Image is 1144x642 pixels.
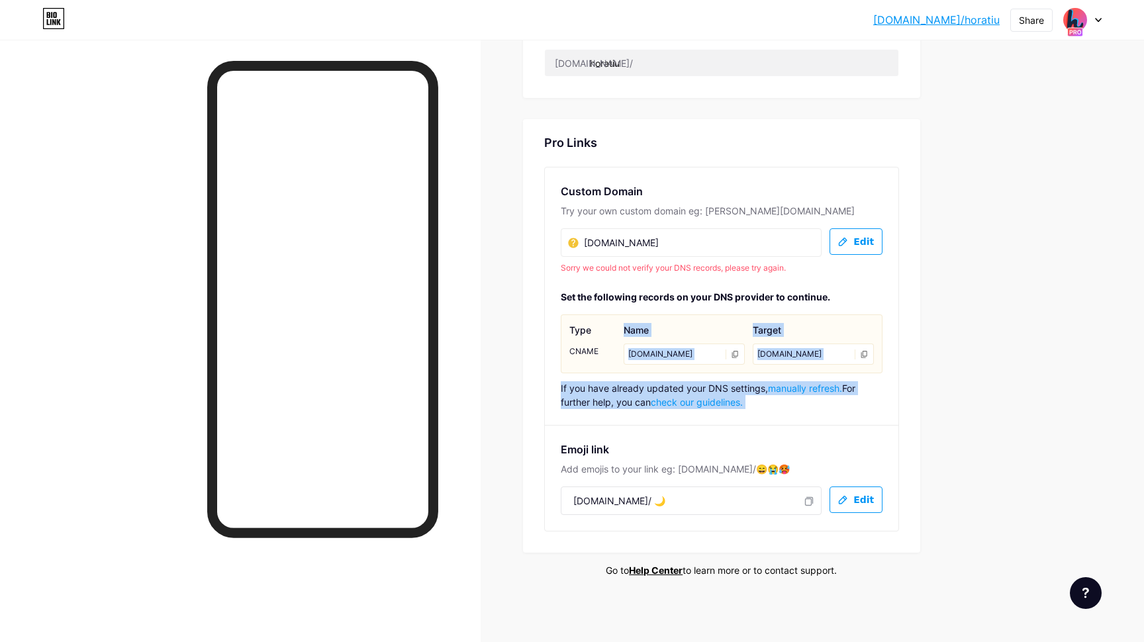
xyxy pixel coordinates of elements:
[545,50,898,76] input: username
[523,563,920,577] div: Go to to learn more or to contact support.
[768,383,842,394] span: manually refresh.
[561,441,882,457] div: Emoji link
[624,344,745,365] div: [DOMAIN_NAME]
[853,236,874,248] span: Edit
[1063,7,1088,32] img: horatiu
[873,12,1000,28] a: [DOMAIN_NAME]/horatiu
[830,486,882,513] button: Edit
[573,494,665,508] span: [DOMAIN_NAME]/ 🌙
[753,344,874,365] div: [DOMAIN_NAME]
[569,344,616,359] div: CNAME
[561,205,882,218] div: Try your own custom domain eg: [PERSON_NAME][DOMAIN_NAME]
[569,323,616,337] div: Type
[830,228,882,255] button: Edit
[555,56,633,70] div: [DOMAIN_NAME]/
[544,135,597,151] div: Pro Links
[651,396,743,408] a: check our guidelines.
[561,463,882,476] div: Add emojis to your link eg: [DOMAIN_NAME]/😄😭🥵
[561,290,882,304] div: Set the following records on your DNS provider to continue.
[561,381,882,409] div: If you have already updated your DNS settings, For further help, you can
[753,323,874,337] div: Target
[629,565,683,576] a: Help Center
[624,323,745,337] div: Name
[1019,13,1044,27] div: Share
[853,494,874,506] span: Edit
[561,262,882,274] div: Sorry we could not verify your DNS records, please try again.
[561,183,882,199] div: Custom Domain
